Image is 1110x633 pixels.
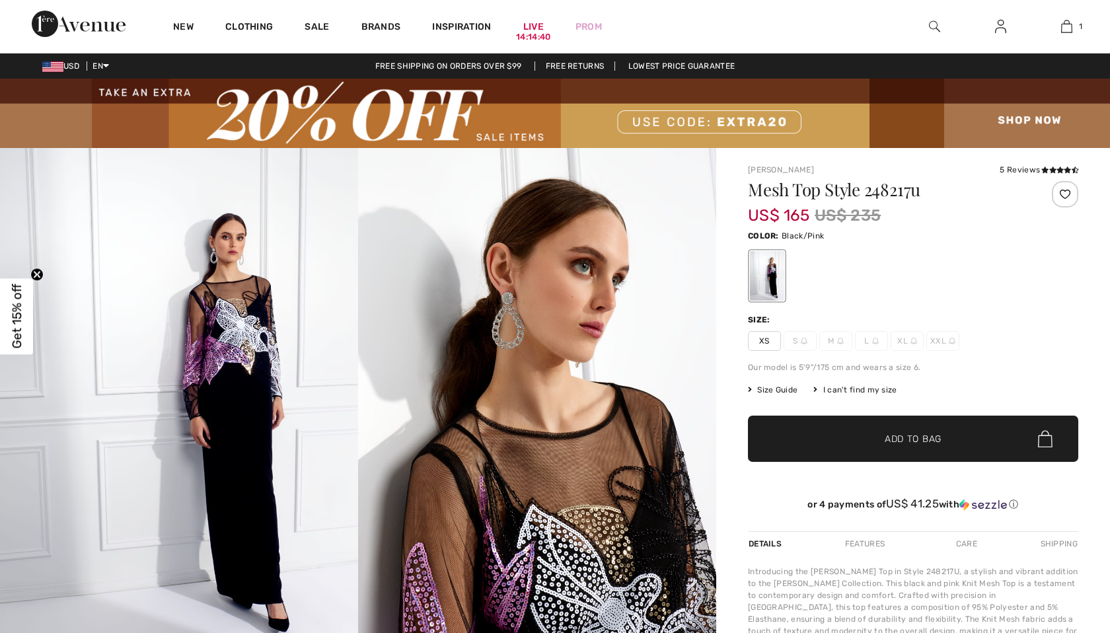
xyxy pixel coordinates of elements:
[748,498,1078,511] div: or 4 payments of with
[748,181,1023,198] h1: Mesh Top Style 248217u
[575,20,602,34] a: Prom
[225,21,273,35] a: Clothing
[9,284,24,349] span: Get 15% off
[926,331,959,351] span: XXL
[885,432,942,446] span: Add to Bag
[42,61,85,71] span: USD
[929,19,940,34] img: search the website
[784,331,817,351] span: S
[365,61,533,71] a: Free shipping on orders over $99
[959,499,1007,511] img: Sezzle
[305,21,329,35] a: Sale
[748,193,809,225] span: US$ 165
[819,331,852,351] span: M
[872,338,879,344] img: ring-m.svg
[813,384,897,396] div: I can't find my size
[618,61,746,71] a: Lowest Price Guarantee
[834,532,896,556] div: Features
[1038,430,1053,447] img: Bag.svg
[1079,20,1082,32] span: 1
[748,416,1078,462] button: Add to Bag
[782,231,824,241] span: Black/Pink
[535,61,616,71] a: Free Returns
[32,11,126,37] img: 1ère Avenue
[1037,532,1078,556] div: Shipping
[886,497,939,510] span: US$ 41.25
[173,21,194,35] a: New
[92,61,109,71] span: EN
[1000,164,1078,176] div: 5 Reviews
[516,31,550,44] div: 14:14:40
[837,338,844,344] img: ring-m.svg
[42,61,63,72] img: US Dollar
[945,532,988,556] div: Care
[748,498,1078,515] div: or 4 payments ofUS$ 41.25withSezzle Click to learn more about Sezzle
[748,361,1078,373] div: Our model is 5'9"/175 cm and wears a size 6.
[1061,19,1072,34] img: My Bag
[523,20,544,34] a: Live14:14:40
[361,21,401,35] a: Brands
[891,331,924,351] span: XL
[748,231,779,241] span: Color:
[748,165,814,174] a: [PERSON_NAME]
[984,19,1017,35] a: Sign In
[748,331,781,351] span: XS
[995,19,1006,34] img: My Info
[1034,19,1099,34] a: 1
[30,268,44,281] button: Close teaser
[801,338,807,344] img: ring-m.svg
[748,314,773,326] div: Size:
[432,21,491,35] span: Inspiration
[748,532,785,556] div: Details
[949,338,955,344] img: ring-m.svg
[815,204,881,227] span: US$ 235
[748,384,797,396] span: Size Guide
[855,331,888,351] span: L
[750,251,784,301] div: Black/Pink
[910,338,917,344] img: ring-m.svg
